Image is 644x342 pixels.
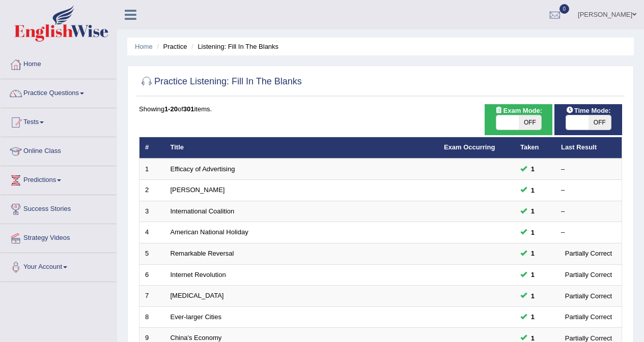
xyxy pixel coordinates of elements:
div: – [561,185,616,195]
td: 1 [139,159,165,180]
a: Success Stories [1,195,117,221]
a: Strategy Videos [1,224,117,250]
span: Exam Mode: [491,105,546,116]
div: Partially Correct [561,269,616,280]
a: Exam Occurring [444,143,495,151]
span: You can still take this question [527,185,539,196]
a: Your Account [1,253,117,278]
td: 4 [139,222,165,243]
td: 6 [139,264,165,286]
span: You can still take this question [527,269,539,280]
div: – [561,207,616,216]
span: OFF [519,115,541,130]
span: 0 [559,4,570,14]
div: – [561,165,616,174]
span: You can still take this question [527,227,539,238]
a: [PERSON_NAME] [171,186,225,194]
li: Listening: Fill In The Blanks [189,42,278,51]
a: Home [1,50,117,76]
th: Last Result [555,137,622,159]
span: You can still take this question [527,291,539,301]
li: Practice [154,42,187,51]
td: 7 [139,286,165,307]
a: Internet Revolution [171,271,226,278]
h2: Practice Listening: Fill In The Blanks [139,74,302,89]
th: # [139,137,165,159]
td: 8 [139,306,165,328]
span: You can still take this question [527,164,539,174]
span: You can still take this question [527,312,539,322]
a: Practice Questions [1,79,117,105]
b: 1-20 [164,105,178,113]
span: You can still take this question [527,206,539,216]
a: International Coalition [171,207,235,215]
a: Predictions [1,166,117,192]
td: 5 [139,243,165,265]
th: Taken [515,137,555,159]
a: Ever-larger Cities [171,313,221,321]
div: Showing of items. [139,104,622,114]
span: You can still take this question [527,248,539,259]
a: China's Economy [171,334,222,341]
div: – [561,228,616,237]
div: Partially Correct [561,312,616,322]
div: Show exams occurring in exams [485,104,552,135]
a: Home [135,43,153,50]
div: Partially Correct [561,291,616,301]
th: Title [165,137,438,159]
span: Time Mode: [562,105,615,116]
a: American National Holiday [171,228,248,236]
a: Tests [1,108,117,134]
a: [MEDICAL_DATA] [171,292,224,299]
a: Efficacy of Advertising [171,165,235,173]
td: 2 [139,180,165,201]
b: 301 [183,105,194,113]
span: OFF [589,115,611,130]
a: Online Class [1,137,117,163]
a: Remarkable Reversal [171,250,234,257]
td: 3 [139,201,165,222]
div: Partially Correct [561,248,616,259]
